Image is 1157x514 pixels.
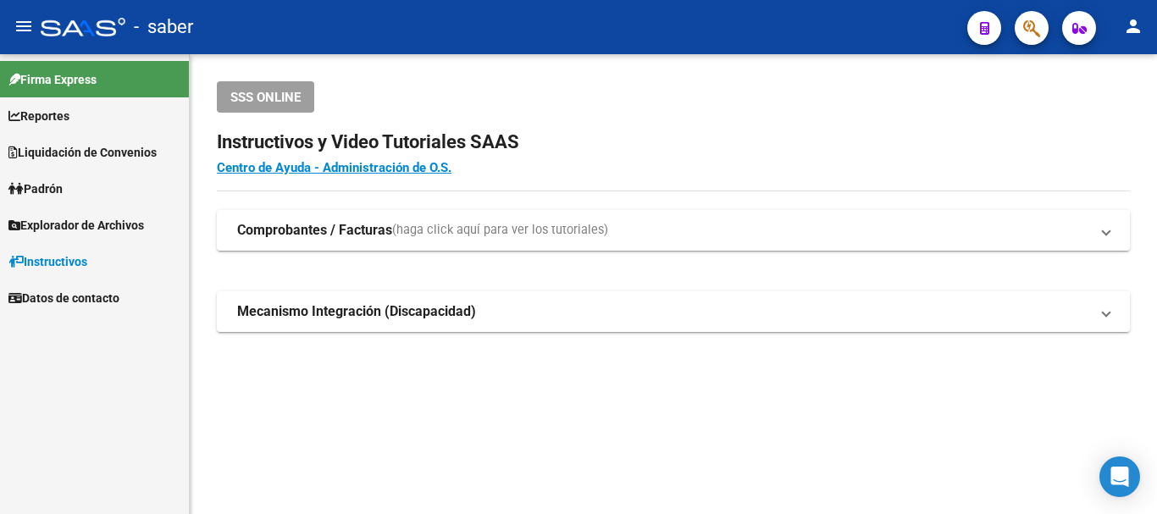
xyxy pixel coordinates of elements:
[217,291,1130,332] mat-expansion-panel-header: Mecanismo Integración (Discapacidad)
[1123,16,1143,36] mat-icon: person
[217,81,314,113] button: SSS ONLINE
[392,221,608,240] span: (haga click aquí para ver los tutoriales)
[8,289,119,307] span: Datos de contacto
[230,90,301,105] span: SSS ONLINE
[8,252,87,271] span: Instructivos
[8,143,157,162] span: Liquidación de Convenios
[237,302,476,321] strong: Mecanismo Integración (Discapacidad)
[134,8,193,46] span: - saber
[237,221,392,240] strong: Comprobantes / Facturas
[8,180,63,198] span: Padrón
[8,70,97,89] span: Firma Express
[217,126,1130,158] h2: Instructivos y Video Tutoriales SAAS
[8,216,144,235] span: Explorador de Archivos
[8,107,69,125] span: Reportes
[217,210,1130,251] mat-expansion-panel-header: Comprobantes / Facturas(haga click aquí para ver los tutoriales)
[217,160,451,175] a: Centro de Ayuda - Administración de O.S.
[1099,456,1140,497] div: Open Intercom Messenger
[14,16,34,36] mat-icon: menu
